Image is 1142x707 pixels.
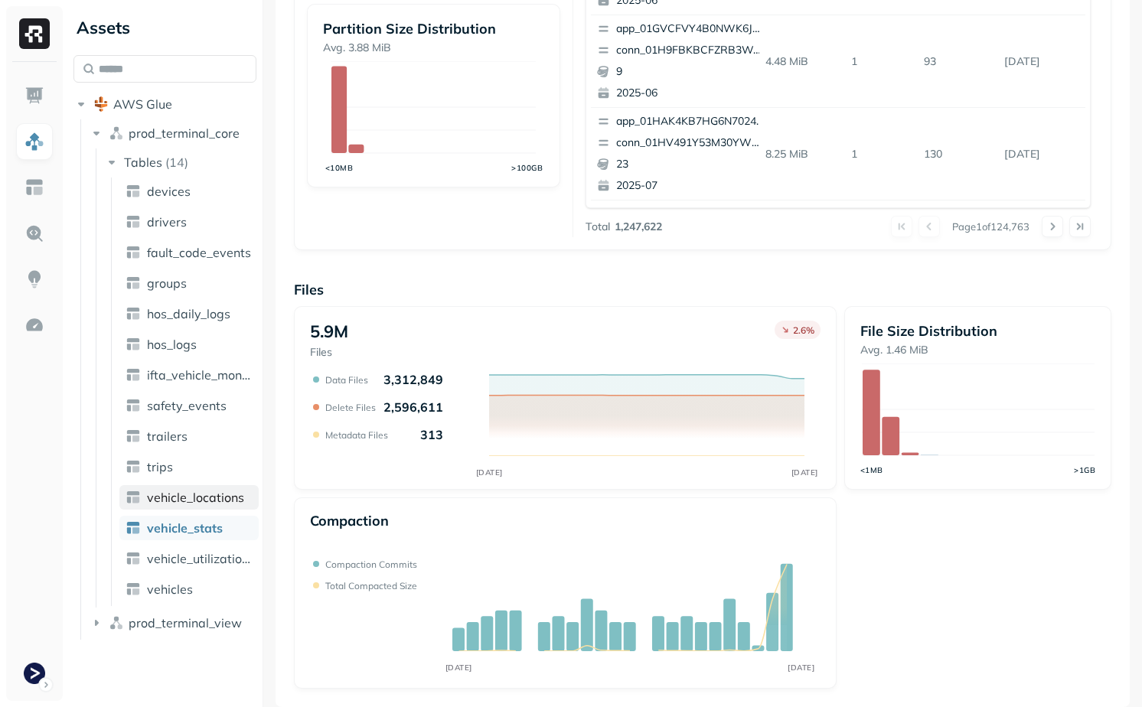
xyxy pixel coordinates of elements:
button: prod_terminal_core [89,121,257,145]
span: vehicle_stats [147,520,223,536]
p: 1 [845,48,918,75]
tspan: <1MB [860,465,883,475]
p: Page 1 of 124,763 [952,220,1029,233]
span: hos_logs [147,337,197,352]
tspan: [DATE] [788,663,815,673]
img: table [126,582,141,597]
p: 1 [845,141,918,168]
a: trailers [119,424,259,448]
p: Data Files [325,374,368,386]
tspan: [DATE] [476,468,503,477]
p: 2025-06 [616,86,765,101]
p: 1,247,622 [615,220,662,234]
span: vehicle_locations [147,490,244,505]
p: 3,312,849 [383,372,443,387]
span: vehicles [147,582,193,597]
img: table [126,184,141,199]
p: 8.25 MiB [759,141,845,168]
img: Query Explorer [24,223,44,243]
img: table [126,551,141,566]
p: Compaction commits [325,559,417,570]
a: hos_daily_logs [119,301,259,326]
a: vehicle_locations [119,485,259,510]
img: table [126,306,141,321]
span: AWS Glue [113,96,172,112]
a: drivers [119,210,259,234]
p: 93 [918,48,998,75]
img: table [126,214,141,230]
img: table [126,490,141,505]
img: table [126,459,141,474]
a: vehicle_utilization_day [119,546,259,571]
span: prod_terminal_view [129,615,242,630]
p: Total compacted size [325,580,417,591]
p: 9 [616,64,765,80]
p: conn_01HV491Y53M30YWF0DFJ1FJ7PW [616,135,765,151]
img: Insights [24,269,44,289]
p: 5.9M [310,321,348,342]
span: prod_terminal_core [129,125,240,141]
p: 313 [420,427,443,442]
img: Assets [24,132,44,151]
p: 130 [918,141,998,168]
a: hos_logs [119,332,259,357]
p: Partition Size Distribution [323,20,543,37]
img: namespace [109,125,124,141]
span: fault_code_events [147,245,251,260]
p: File Size Distribution [860,322,1095,340]
img: Terminal [24,663,45,684]
img: table [126,367,141,383]
img: table [126,520,141,536]
p: Files [310,345,348,360]
a: groups [119,271,259,295]
p: conn_01H9FBKBCFZRB3WAW97ZN1HWPM [616,43,765,58]
p: app_01HAK4KB7HG6N7024210G3S8D5 [616,114,765,129]
button: prod_terminal_view [89,611,257,635]
p: 4.48 MiB [759,48,845,75]
p: 2.6 % [793,324,814,336]
p: app_01GVCFVY4B0NWK6JYK87JP2WRP [616,21,765,37]
a: vehicles [119,577,259,601]
p: Metadata Files [325,429,388,441]
p: Oct 2, 2025 [998,48,1085,75]
button: app_01HAK4KB7HG6N7024210G3S8D5conn_01HSE65G4223ZENADRG2Z7YG1G32025-07 [591,200,772,292]
span: ifta_vehicle_months [147,367,253,383]
a: devices [119,179,259,204]
p: Compaction [310,512,389,529]
a: safety_events [119,393,259,418]
img: namespace [109,615,124,630]
p: Oct 2, 2025 [998,141,1085,168]
p: Files [294,281,1111,298]
span: trips [147,459,173,474]
div: Assets [73,15,256,40]
button: Tables(14) [104,150,258,174]
p: Total [586,220,610,234]
p: Avg. 3.88 MiB [323,41,543,55]
tspan: [DATE] [791,468,818,477]
img: Dashboard [24,86,44,106]
img: table [126,275,141,291]
span: drivers [147,214,187,230]
p: 2025-07 [616,178,765,194]
img: table [126,245,141,260]
p: ( 14 ) [165,155,188,170]
p: Delete Files [325,402,376,413]
span: groups [147,275,187,291]
span: hos_daily_logs [147,306,230,321]
img: table [126,337,141,352]
a: vehicle_stats [119,516,259,540]
button: AWS Glue [73,92,256,116]
span: safety_events [147,398,227,413]
img: table [126,428,141,444]
a: fault_code_events [119,240,259,265]
img: table [126,398,141,413]
span: trailers [147,428,188,444]
tspan: <10MB [325,163,354,173]
a: trips [119,454,259,479]
a: ifta_vehicle_months [119,363,259,387]
img: Ryft [19,18,50,49]
span: devices [147,184,191,199]
img: root [93,96,109,112]
span: Tables [124,155,162,170]
button: app_01GVCFVY4B0NWK6JYK87JP2WRPconn_01H9FBKBCFZRB3WAW97ZN1HWPM92025-06 [591,15,772,107]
